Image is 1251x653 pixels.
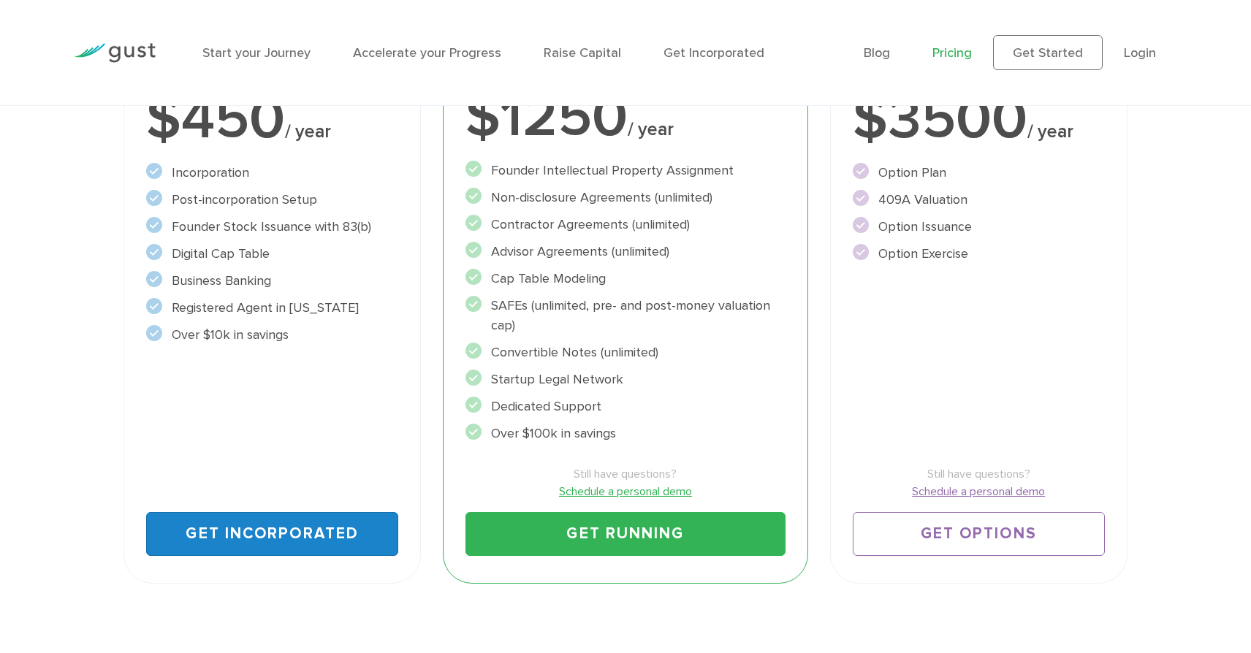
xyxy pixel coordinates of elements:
li: Option Exercise [853,244,1105,264]
span: / year [1027,121,1073,142]
a: Pricing [932,45,972,61]
li: Registered Agent in [US_STATE] [146,298,398,318]
li: Business Banking [146,271,398,291]
span: Still have questions? [465,465,785,483]
a: Accelerate your Progress [353,45,501,61]
li: Option Plan [853,163,1105,183]
li: Post-incorporation Setup [146,190,398,210]
a: Raise Capital [544,45,621,61]
li: Non-disclosure Agreements (unlimited) [465,188,785,207]
span: Still have questions? [853,465,1105,483]
span: / year [285,121,331,142]
li: Founder Intellectual Property Assignment [465,161,785,180]
li: Founder Stock Issuance with 83(b) [146,217,398,237]
a: Get Options [853,512,1105,556]
div: $450 [146,90,398,148]
li: Convertible Notes (unlimited) [465,343,785,362]
a: Start your Journey [202,45,311,61]
li: Digital Cap Table [146,244,398,264]
li: 409A Valuation [853,190,1105,210]
span: / year [628,118,674,140]
a: Get Running [465,512,785,556]
a: Get Incorporated [146,512,398,556]
a: Get Incorporated [663,45,764,61]
a: Login [1124,45,1156,61]
a: Blog [864,45,890,61]
li: Advisor Agreements (unlimited) [465,242,785,261]
li: Over $100k in savings [465,424,785,443]
div: $1250 [465,88,785,146]
div: $3500 [853,90,1105,148]
li: Incorporation [146,163,398,183]
li: Contractor Agreements (unlimited) [465,215,785,234]
li: Startup Legal Network [465,370,785,389]
li: Dedicated Support [465,397,785,416]
li: Cap Table Modeling [465,269,785,289]
li: SAFEs (unlimited, pre- and post-money valuation cap) [465,296,785,335]
a: Schedule a personal demo [465,483,785,500]
img: Gust Logo [74,43,156,63]
a: Schedule a personal demo [853,483,1105,500]
a: Get Started [993,35,1103,70]
li: Option Issuance [853,217,1105,237]
li: Over $10k in savings [146,325,398,345]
